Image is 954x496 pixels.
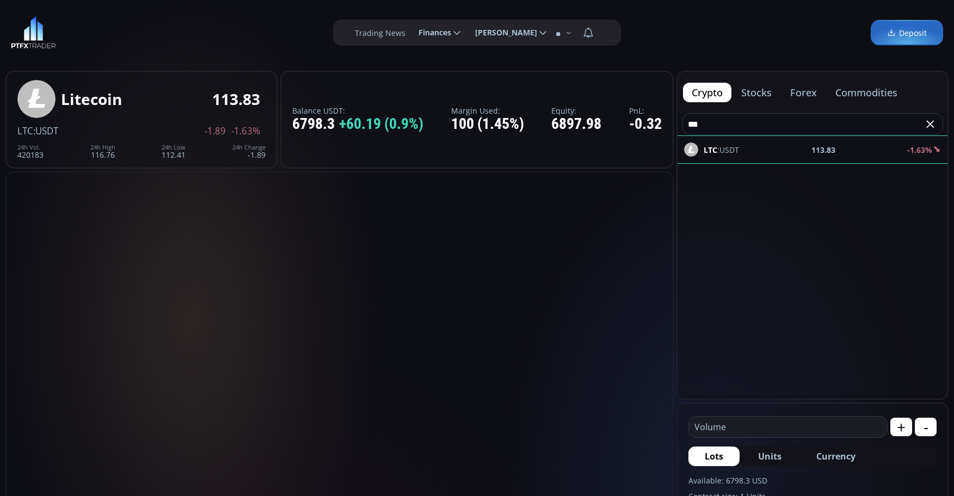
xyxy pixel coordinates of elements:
label: Available: 6798.3 USD [688,475,937,486]
button: + [890,418,912,436]
span: Finances [411,22,451,44]
span: Deposit [887,27,927,39]
div: -0.32 [629,116,662,133]
span: :USDT [33,125,58,137]
span: Lots [705,450,723,463]
button: stocks [733,83,780,102]
span: +60.19 (0.9%) [339,116,423,133]
button: Lots [688,447,740,466]
label: Equity: [551,107,601,115]
span: -1.89 [205,126,226,136]
button: forex [781,83,826,102]
div: 100 (1.45%) [451,116,524,133]
button: crypto [683,83,731,102]
div: 420183 [17,144,44,159]
div: 116.76 [90,144,115,159]
span: [PERSON_NAME] [467,22,537,44]
span: LTC [17,125,33,137]
button: Currency [800,447,872,466]
img: LOGO [11,16,56,49]
div: 24h Vol. [17,144,44,151]
div: 113.83 [212,91,260,108]
a: Deposit [871,20,943,46]
div: 24h Low [162,144,186,151]
label: PnL: [629,107,662,115]
button: - [915,418,937,436]
label: Trading News [355,27,405,39]
div: 24h Change [232,144,266,151]
div: 24h High [90,144,115,151]
div: -1.89 [232,144,266,159]
div: Litecoin [61,91,122,108]
div: 6798.3 [292,116,423,133]
button: commodities [827,83,906,102]
label: Margin Used: [451,107,524,115]
label: Balance USDT: [292,107,423,115]
span: Units [758,450,781,463]
button: Units [742,447,798,466]
div: 6897.98 [551,116,601,133]
span: -1.63% [231,126,260,136]
span: Currency [816,450,855,463]
div: 112.41 [162,144,186,159]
